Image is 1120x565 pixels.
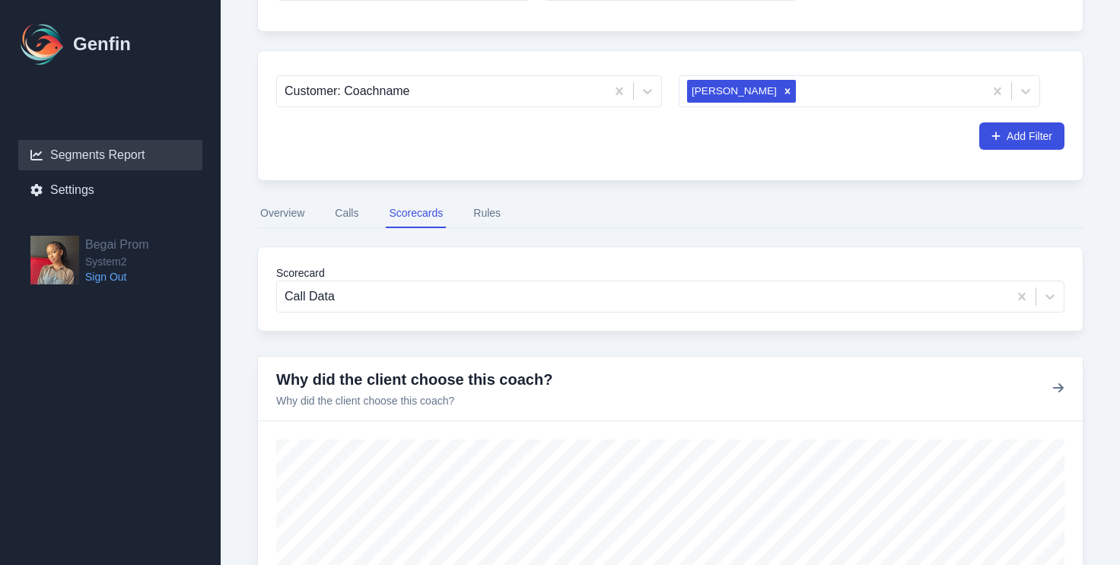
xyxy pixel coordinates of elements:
[779,80,796,103] div: Remove Joy hunter
[332,199,361,228] button: Calls
[276,393,552,408] p: Why did the client choose this coach?
[470,199,504,228] button: Rules
[386,199,446,228] button: Scorecards
[257,199,307,228] button: Overview
[85,254,149,269] span: System2
[30,236,79,284] img: Begai Prom
[85,236,149,254] h2: Begai Prom
[276,371,552,388] a: Why did the client choose this coach?
[85,269,149,284] a: Sign Out
[276,265,1064,281] label: Scorecard
[18,175,202,205] a: Settings
[18,20,67,68] img: Logo
[687,80,779,103] div: [PERSON_NAME]
[1052,379,1064,398] button: View details
[73,32,131,56] h1: Genfin
[979,122,1064,150] button: Add Filter
[18,140,202,170] a: Segments Report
